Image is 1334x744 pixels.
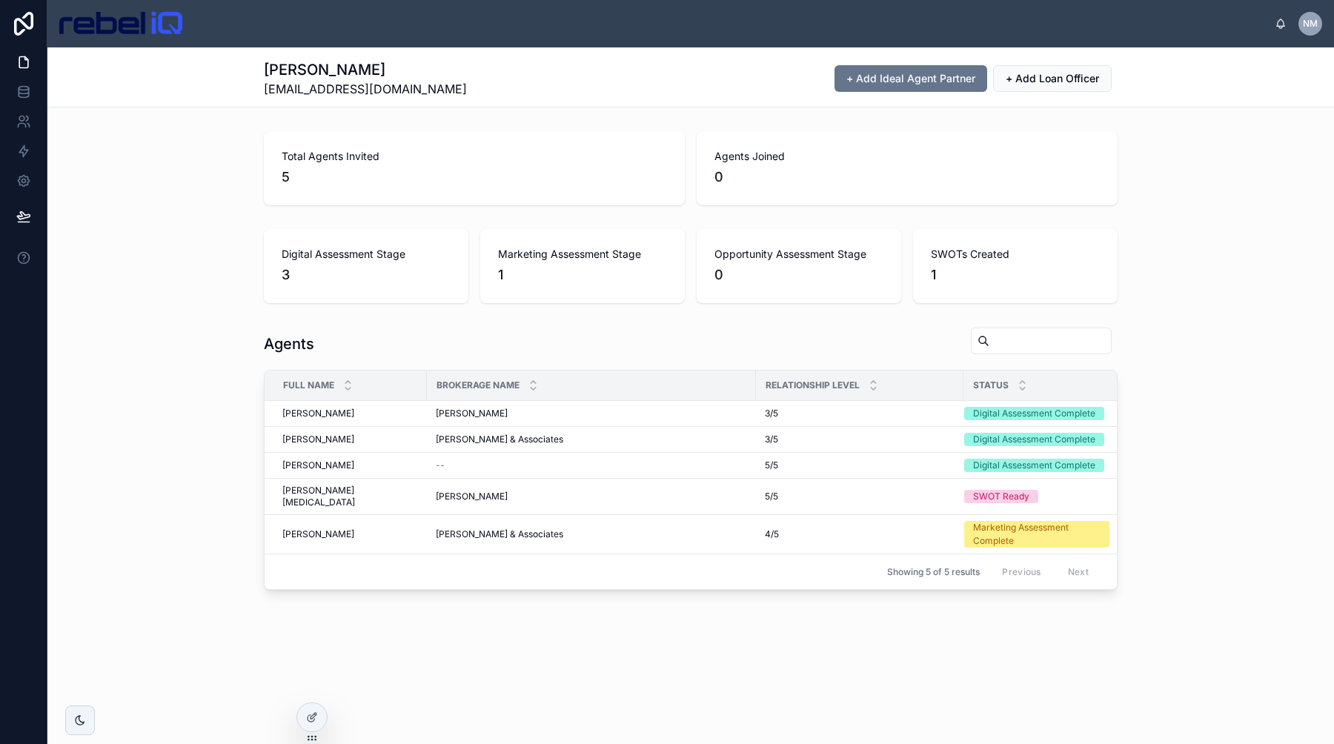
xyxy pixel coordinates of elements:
[282,247,451,262] span: Digital Assessment Stage
[282,528,418,540] a: [PERSON_NAME]
[282,408,418,419] a: [PERSON_NAME]
[282,434,418,445] a: [PERSON_NAME]
[436,528,563,540] span: [PERSON_NAME] & Associates
[282,167,667,187] span: 5
[282,459,418,471] a: [PERSON_NAME]
[765,491,955,502] a: 5/5
[436,491,747,502] a: [PERSON_NAME]
[887,566,980,578] span: Showing 5 of 5 results
[714,149,1100,164] span: Agents Joined
[436,434,563,445] span: [PERSON_NAME] & Associates
[1006,71,1099,86] span: + Add Loan Officer
[283,379,334,391] span: Full Name
[973,521,1101,548] div: Marketing Assessment Complete
[931,265,1100,285] span: 1
[964,433,1109,446] a: Digital Assessment Complete
[436,434,747,445] a: [PERSON_NAME] & Associates
[436,459,445,471] span: --
[282,265,451,285] span: 3
[436,408,747,419] a: [PERSON_NAME]
[436,408,508,419] span: [PERSON_NAME]
[765,459,955,471] a: 5/5
[846,71,975,86] span: + Add Ideal Agent Partner
[766,379,860,391] span: Relationship Level
[498,265,667,285] span: 1
[765,491,778,502] span: 5/5
[282,528,354,540] span: [PERSON_NAME]
[437,379,520,391] span: Brokerage Name
[714,167,1100,187] span: 0
[282,459,354,471] span: [PERSON_NAME]
[964,407,1109,420] a: Digital Assessment Complete
[765,528,779,540] span: 4/5
[282,485,418,508] a: [PERSON_NAME][MEDICAL_DATA]
[282,408,354,419] span: [PERSON_NAME]
[436,459,747,471] a: --
[765,408,778,419] span: 3/5
[964,521,1109,548] a: Marketing Assessment Complete
[498,247,667,262] span: Marketing Assessment Stage
[973,407,1095,420] div: Digital Assessment Complete
[282,149,667,164] span: Total Agents Invited
[964,459,1109,472] a: Digital Assessment Complete
[834,65,987,92] button: + Add Ideal Agent Partner
[264,80,467,98] span: [EMAIL_ADDRESS][DOMAIN_NAME]
[264,333,314,354] h1: Agents
[765,408,955,419] a: 3/5
[964,490,1109,503] a: SWOT Ready
[264,59,467,80] h1: [PERSON_NAME]
[993,65,1112,92] button: + Add Loan Officer
[436,528,747,540] a: [PERSON_NAME] & Associates
[436,491,508,502] span: [PERSON_NAME]
[282,434,354,445] span: [PERSON_NAME]
[765,459,778,471] span: 5/5
[765,434,955,445] a: 3/5
[59,12,182,36] img: App logo
[714,247,883,262] span: Opportunity Assessment Stage
[931,247,1100,262] span: SWOTs Created
[1303,18,1318,30] span: NM
[765,434,778,445] span: 3/5
[765,528,955,540] a: 4/5
[973,459,1095,472] div: Digital Assessment Complete
[194,21,1275,27] div: scrollable content
[973,379,1009,391] span: Status
[714,265,883,285] span: 0
[973,433,1095,446] div: Digital Assessment Complete
[973,490,1029,503] div: SWOT Ready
